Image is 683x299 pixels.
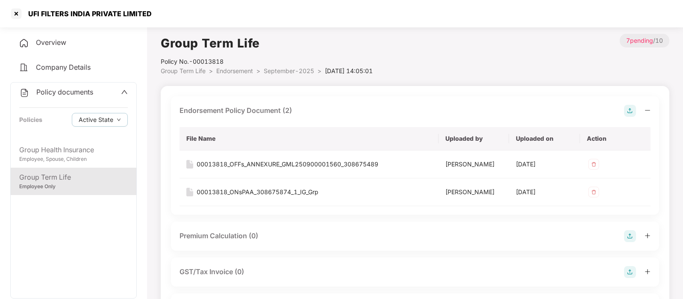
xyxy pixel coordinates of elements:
[645,269,651,275] span: plus
[117,118,121,122] span: down
[318,67,321,74] span: >
[19,155,128,163] div: Employee, Spouse, Children
[72,113,128,127] button: Active Statedown
[445,187,502,197] div: [PERSON_NAME]
[36,38,66,47] span: Overview
[516,160,573,169] div: [DATE]
[180,231,258,241] div: Premium Calculation (0)
[645,107,651,113] span: minus
[264,67,314,74] span: September-2025
[186,188,193,196] img: svg+xml;base64,PHN2ZyB4bWxucz0iaHR0cDovL3d3dy53My5vcmcvMjAwMC9zdmciIHdpZHRoPSIxNiIgaGVpZ2h0PSIyMC...
[19,62,29,73] img: svg+xml;base64,PHN2ZyB4bWxucz0iaHR0cDovL3d3dy53My5vcmcvMjAwMC9zdmciIHdpZHRoPSIyNCIgaGVpZ2h0PSIyNC...
[19,88,29,98] img: svg+xml;base64,PHN2ZyB4bWxucz0iaHR0cDovL3d3dy53My5vcmcvMjAwMC9zdmciIHdpZHRoPSIyNCIgaGVpZ2h0PSIyNC...
[587,185,601,199] img: svg+xml;base64,PHN2ZyB4bWxucz0iaHR0cDovL3d3dy53My5vcmcvMjAwMC9zdmciIHdpZHRoPSIzMiIgaGVpZ2h0PSIzMi...
[23,9,152,18] div: UFI FILTERS INDIA PRIVATE LIMITED
[161,57,373,66] div: Policy No.- 00013818
[36,88,93,96] span: Policy documents
[645,233,651,239] span: plus
[256,67,260,74] span: >
[180,127,439,151] th: File Name
[624,230,636,242] img: svg+xml;base64,PHN2ZyB4bWxucz0iaHR0cDovL3d3dy53My5vcmcvMjAwMC9zdmciIHdpZHRoPSIyOCIgaGVpZ2h0PSIyOC...
[19,115,42,124] div: Policies
[620,34,669,47] p: / 10
[161,34,373,53] h1: Group Term Life
[197,187,318,197] div: 00013818_ONsPAA_308675874_1_IG_Grp
[180,266,244,277] div: GST/Tax Invoice (0)
[19,145,128,155] div: Group Health Insurance
[445,160,502,169] div: [PERSON_NAME]
[624,266,636,278] img: svg+xml;base64,PHN2ZyB4bWxucz0iaHR0cDovL3d3dy53My5vcmcvMjAwMC9zdmciIHdpZHRoPSIyOCIgaGVpZ2h0PSIyOC...
[216,67,253,74] span: Endorsement
[209,67,213,74] span: >
[439,127,509,151] th: Uploaded by
[587,157,601,171] img: svg+xml;base64,PHN2ZyB4bWxucz0iaHR0cDovL3d3dy53My5vcmcvMjAwMC9zdmciIHdpZHRoPSIzMiIgaGVpZ2h0PSIzMi...
[19,38,29,48] img: svg+xml;base64,PHN2ZyB4bWxucz0iaHR0cDovL3d3dy53My5vcmcvMjAwMC9zdmciIHdpZHRoPSIyNCIgaGVpZ2h0PSIyNC...
[36,63,91,71] span: Company Details
[626,37,653,44] span: 7 pending
[325,67,373,74] span: [DATE] 14:05:01
[121,89,128,95] span: up
[186,160,193,169] img: svg+xml;base64,PHN2ZyB4bWxucz0iaHR0cDovL3d3dy53My5vcmcvMjAwMC9zdmciIHdpZHRoPSIxNiIgaGVpZ2h0PSIyMC...
[161,67,206,74] span: Group Term Life
[19,183,128,191] div: Employee Only
[624,105,636,117] img: svg+xml;base64,PHN2ZyB4bWxucz0iaHR0cDovL3d3dy53My5vcmcvMjAwMC9zdmciIHdpZHRoPSIyOCIgaGVpZ2h0PSIyOC...
[197,160,378,169] div: 00013818_OFFs_ANNEXURE_GML250900001560_308675489
[180,105,292,116] div: Endorsement Policy Document (2)
[580,127,651,151] th: Action
[516,187,573,197] div: [DATE]
[79,115,113,124] span: Active State
[509,127,580,151] th: Uploaded on
[19,172,128,183] div: Group Term Life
